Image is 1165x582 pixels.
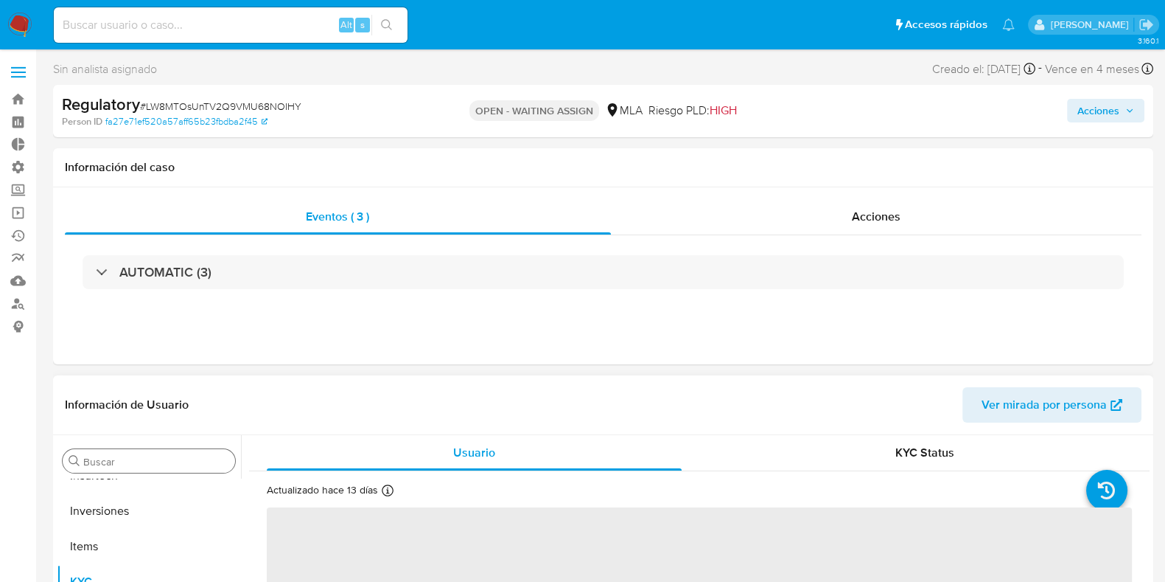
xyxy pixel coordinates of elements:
span: Acciones [1077,99,1119,122]
span: - [1038,59,1042,79]
button: Inversiones [57,493,241,529]
h3: AUTOMATIC (3) [119,264,211,280]
span: HIGH [710,102,737,119]
span: Accesos rápidos [905,17,987,32]
p: Actualizado hace 13 días [267,483,378,497]
div: MLA [605,103,643,119]
span: Ver mirada por persona [982,387,1107,423]
a: Salir [1138,17,1154,32]
a: Notificaciones [1002,18,1015,31]
b: Person ID [62,115,102,128]
span: KYC Status [895,444,954,461]
b: Regulatory [62,92,140,116]
button: Items [57,529,241,564]
span: Vence en 4 meses [1045,61,1139,77]
input: Buscar [83,455,229,468]
span: Riesgo PLD: [648,103,737,119]
input: Buscar usuario o caso... [54,15,407,35]
p: julian.lasala@mercadolibre.com [1050,18,1133,32]
button: Ver mirada por persona [962,387,1141,423]
button: search-icon [371,15,402,35]
p: OPEN - WAITING ASSIGN [469,100,599,121]
h1: Información del caso [65,160,1141,175]
button: Buscar [69,455,80,467]
span: s [360,18,365,32]
div: AUTOMATIC (3) [83,255,1124,289]
h1: Información de Usuario [65,398,189,412]
span: Acciones [852,208,900,225]
a: fa27e71ef520a57aff65b23fbdba2f45 [105,115,267,128]
span: # LW8MTOsUnTV2Q9VMU68NOIHY [140,99,301,114]
span: Alt [340,18,352,32]
span: Usuario [453,444,495,461]
div: Creado el: [DATE] [932,59,1035,79]
button: Acciones [1067,99,1144,122]
span: Sin analista asignado [53,61,157,77]
span: Eventos ( 3 ) [306,208,369,225]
